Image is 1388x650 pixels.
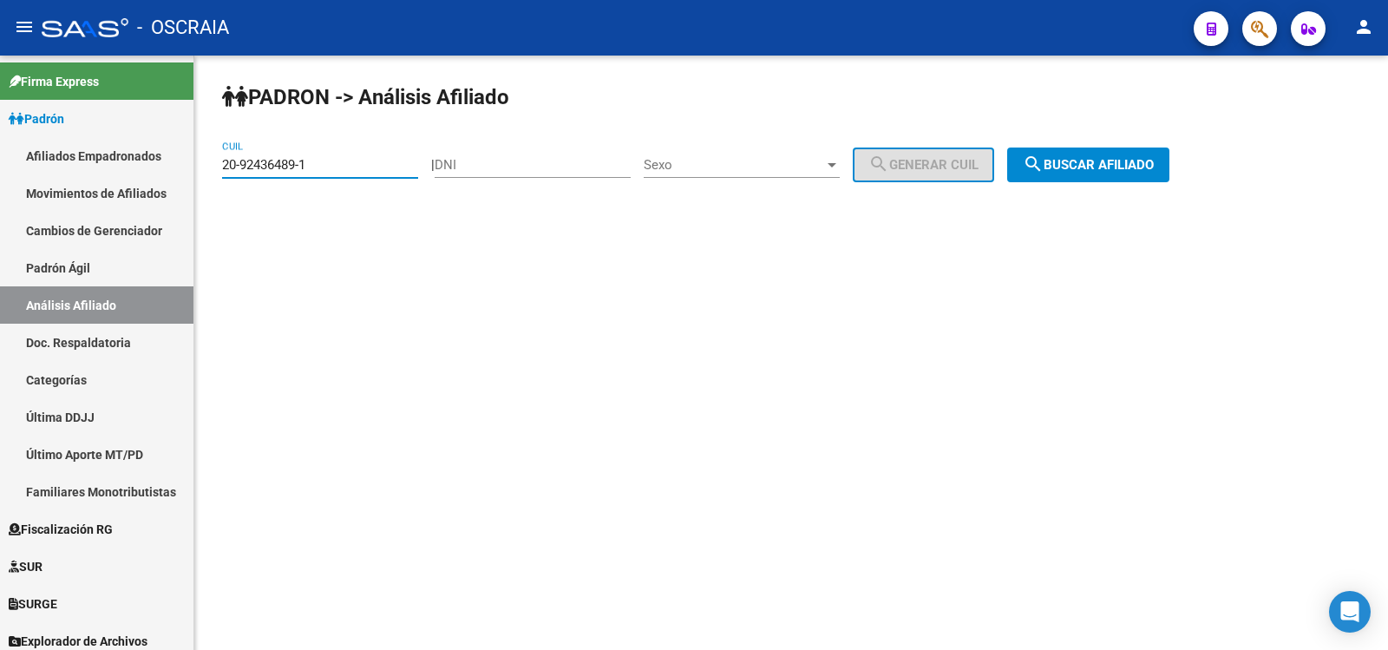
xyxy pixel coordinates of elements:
[1007,148,1169,182] button: Buscar afiliado
[644,157,824,173] span: Sexo
[1023,157,1154,173] span: Buscar afiliado
[9,72,99,91] span: Firma Express
[9,109,64,128] span: Padrón
[868,157,979,173] span: Generar CUIL
[431,157,1007,173] div: |
[1353,16,1374,37] mat-icon: person
[1329,591,1371,633] div: Open Intercom Messenger
[137,9,229,47] span: - OSCRAIA
[222,85,509,109] strong: PADRON -> Análisis Afiliado
[868,154,889,174] mat-icon: search
[853,148,994,182] button: Generar CUIL
[9,557,43,576] span: SUR
[9,520,113,539] span: Fiscalización RG
[9,594,57,614] span: SURGE
[14,16,35,37] mat-icon: menu
[1023,154,1044,174] mat-icon: search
